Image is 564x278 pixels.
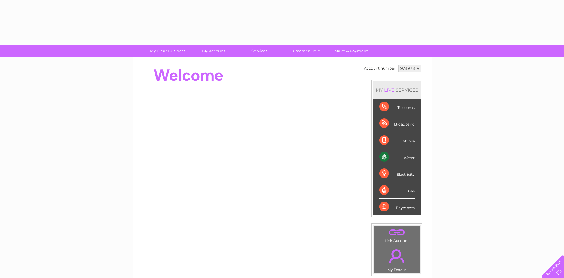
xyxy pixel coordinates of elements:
td: Link Account [374,225,420,244]
a: . [375,246,419,267]
div: Electricity [379,165,415,182]
a: My Account [189,45,238,57]
a: My Clear Business [143,45,193,57]
div: Payments [379,199,415,215]
div: Broadband [379,115,415,132]
a: . [375,227,419,238]
a: Customer Help [280,45,330,57]
a: Services [234,45,284,57]
div: Water [379,149,415,165]
td: My Details [374,244,420,274]
div: Telecoms [379,99,415,115]
div: MY SERVICES [373,81,421,99]
a: Make A Payment [326,45,376,57]
div: LIVE [383,87,396,93]
div: Mobile [379,132,415,149]
td: Account number [362,63,397,74]
div: Gas [379,182,415,199]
